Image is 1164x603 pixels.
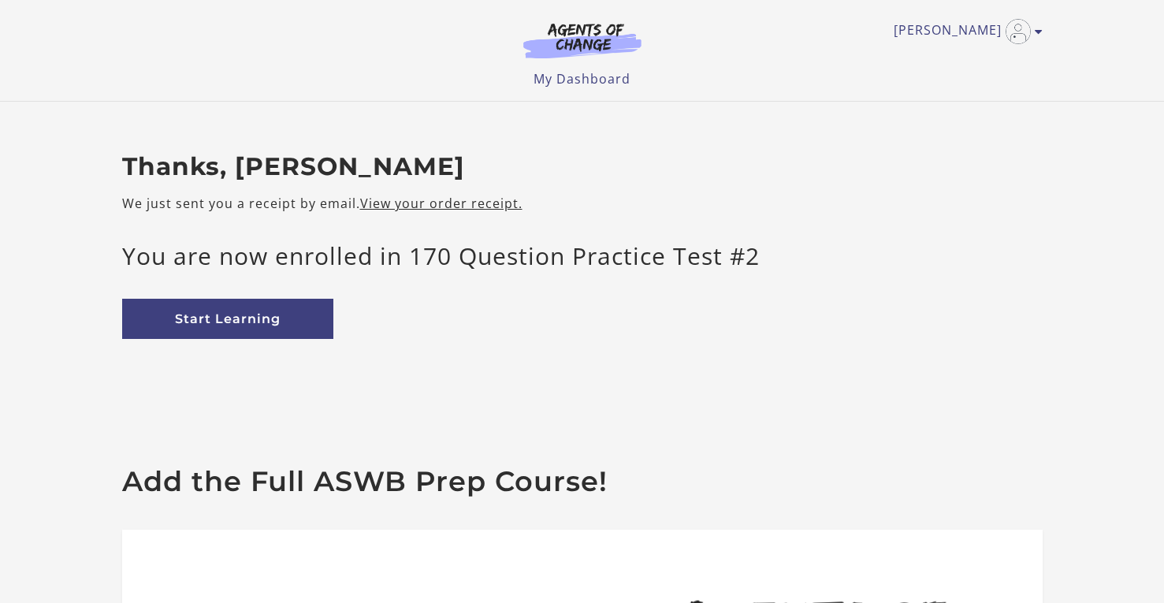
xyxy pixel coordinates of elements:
[894,19,1035,44] a: Toggle menu
[122,465,1043,498] h2: Add the Full ASWB Prep Course!
[534,70,630,87] a: My Dashboard
[360,195,522,212] a: View your order receipt.
[122,299,333,339] a: Start Learning
[122,152,1043,182] h2: Thanks, [PERSON_NAME]
[122,238,1043,274] p: You are now enrolled in 170 Question Practice Test #2
[507,22,658,58] img: Agents of Change Logo
[122,194,1043,213] p: We just sent you a receipt by email.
